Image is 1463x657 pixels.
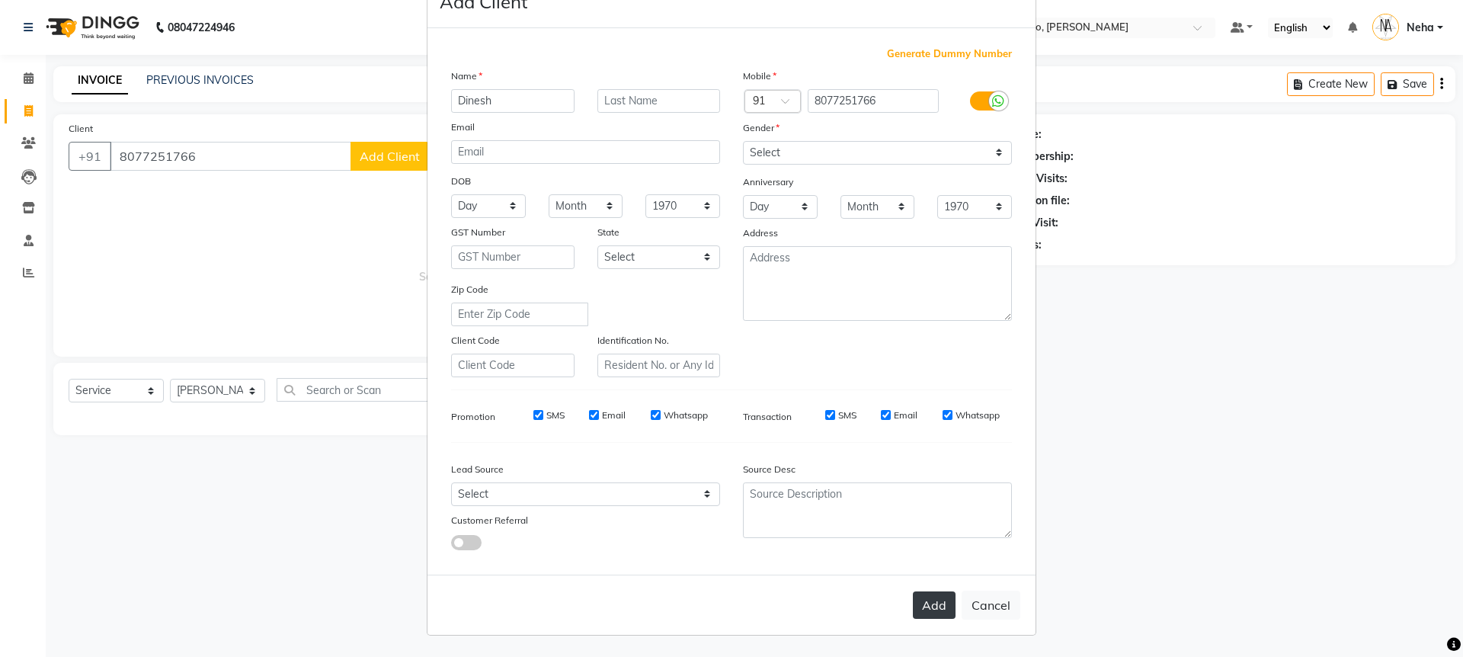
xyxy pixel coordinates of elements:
label: DOB [451,175,471,188]
label: SMS [546,409,565,422]
label: Name [451,69,482,83]
input: GST Number [451,245,575,269]
input: Client Code [451,354,575,377]
label: Promotion [451,410,495,424]
label: Email [602,409,626,422]
input: Resident No. or Any Id [597,354,721,377]
button: Add [913,591,956,619]
label: Customer Referral [451,514,528,527]
label: Identification No. [597,334,669,348]
button: Cancel [962,591,1020,620]
label: Transaction [743,410,792,424]
label: Lead Source [451,463,504,476]
label: Gender [743,121,780,135]
label: Email [451,120,475,134]
label: GST Number [451,226,505,239]
span: Generate Dummy Number [887,46,1012,62]
label: Whatsapp [956,409,1000,422]
label: Zip Code [451,283,488,296]
label: Mobile [743,69,776,83]
label: Client Code [451,334,500,348]
input: Last Name [597,89,721,113]
label: Email [894,409,917,422]
label: SMS [838,409,856,422]
input: Enter Zip Code [451,303,588,326]
input: Email [451,140,720,164]
label: Address [743,226,778,240]
label: Anniversary [743,175,793,189]
label: Whatsapp [664,409,708,422]
input: Mobile [808,89,940,113]
label: State [597,226,619,239]
input: First Name [451,89,575,113]
label: Source Desc [743,463,796,476]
